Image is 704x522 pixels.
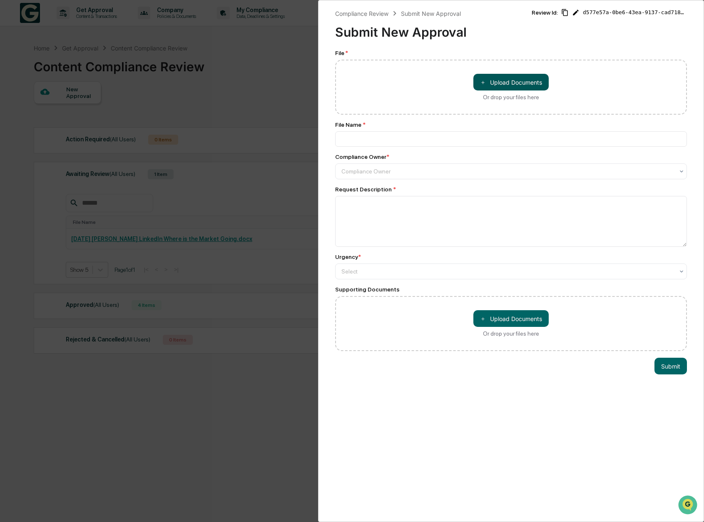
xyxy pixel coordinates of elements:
span: Review Id: [532,9,558,16]
span: Data Lookup [17,121,52,129]
button: Or drop your files here [473,310,549,327]
a: 🔎Data Lookup [5,118,56,133]
span: Preclearance [17,105,54,113]
div: 🔎 [8,122,15,128]
span: ＋ [480,315,486,323]
span: Pylon [83,141,101,148]
img: 1746055101610-c473b297-6a78-478c-a979-82029cc54cd1 [8,64,23,79]
div: Request Description [335,186,687,193]
div: 🖐️ [8,106,15,113]
div: Compliance Owner [335,153,389,160]
div: Urgency [335,253,361,260]
p: How can we help? [8,18,152,31]
span: Attestations [69,105,103,113]
div: Supporting Documents [335,286,687,293]
a: 🗄️Attestations [57,102,107,117]
span: ＋ [480,78,486,86]
div: File [335,50,687,56]
button: Start new chat [142,66,152,76]
button: Submit [654,358,687,374]
div: Submit New Approval [335,18,532,40]
div: Start new chat [28,64,137,72]
div: We're available if you need us! [28,72,105,79]
div: Or drop your files here [483,94,539,100]
div: Or drop your files here [483,330,539,337]
span: d577e57a-0be6-43ea-9137-cad7189a75de [583,9,687,16]
div: Submit New Approval [401,10,461,17]
a: 🖐️Preclearance [5,102,57,117]
iframe: Open customer support [677,494,700,517]
button: Or drop your files here [473,74,549,90]
span: Edit Review ID [572,9,580,16]
div: File Name [335,121,687,128]
span: Copy Id [561,9,569,16]
div: Compliance Review [335,10,388,17]
a: Powered byPylon [59,141,101,148]
div: 🗄️ [60,106,67,113]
